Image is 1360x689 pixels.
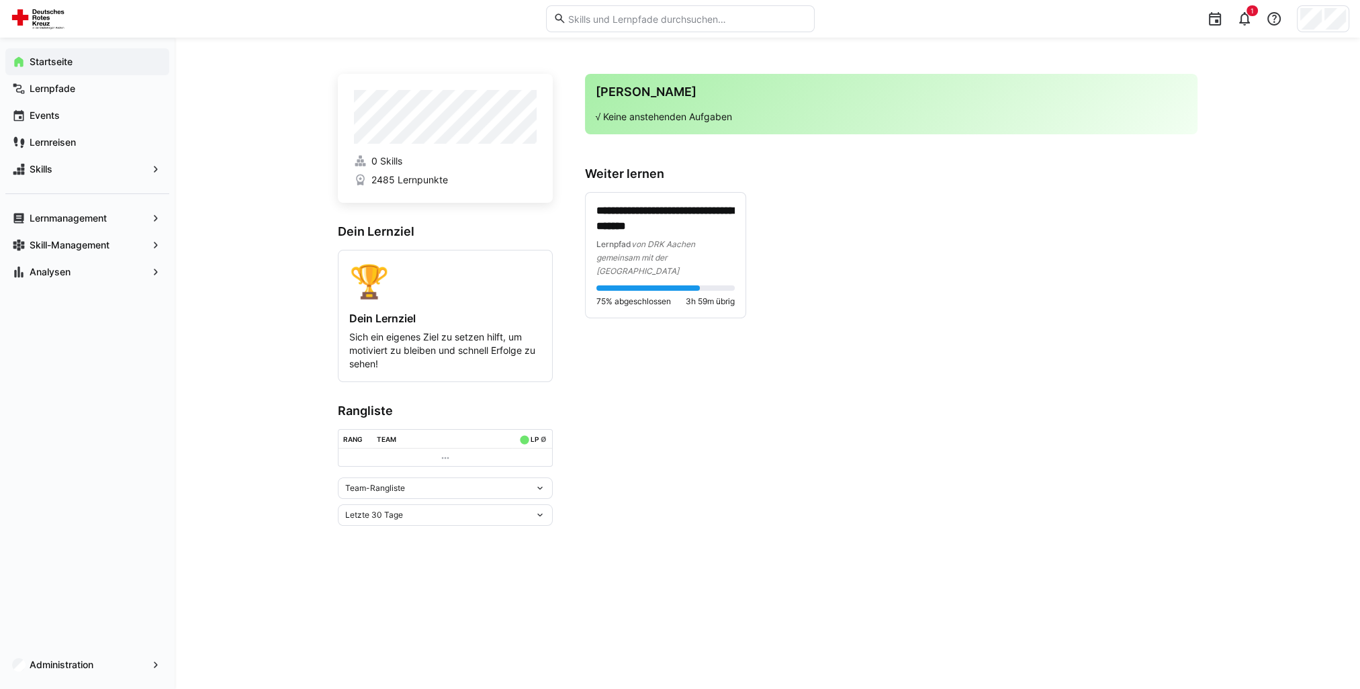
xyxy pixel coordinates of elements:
[585,167,1197,181] h3: Weiter lernen
[377,435,396,443] div: Team
[349,261,541,301] div: 🏆
[338,224,553,239] h3: Dein Lernziel
[596,296,671,307] span: 75% abgeschlossen
[345,483,405,494] span: Team-Rangliste
[596,239,695,276] span: von DRK Aachen gemeinsam mit der [GEOGRAPHIC_DATA]
[345,510,403,520] span: Letzte 30 Tage
[686,296,735,307] span: 3h 59m übrig
[338,404,553,418] h3: Rangliste
[1251,7,1254,15] span: 1
[596,110,1187,124] p: √ Keine anstehenden Aufgaben
[566,13,807,25] input: Skills und Lernpfade durchsuchen…
[541,432,547,444] a: ø
[343,435,363,443] div: Rang
[371,154,402,168] span: 0 Skills
[349,312,541,325] h4: Dein Lernziel
[354,154,537,168] a: 0 Skills
[530,435,538,443] div: LP
[596,239,631,249] span: Lernpfad
[596,85,1187,99] h3: [PERSON_NAME]
[349,330,541,371] p: Sich ein eigenes Ziel zu setzen hilft, um motiviert zu bleiben und schnell Erfolge zu sehen!
[371,173,447,187] span: 2485 Lernpunkte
